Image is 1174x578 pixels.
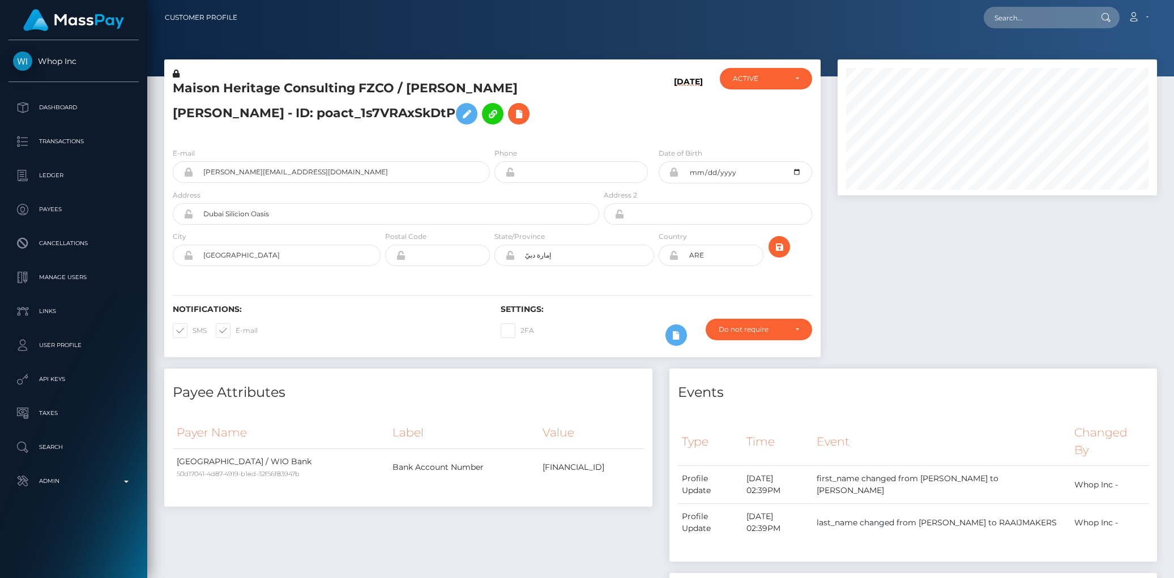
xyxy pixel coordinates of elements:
[8,229,139,258] a: Cancellations
[23,9,124,31] img: MassPay Logo
[659,148,702,159] label: Date of Birth
[13,235,134,252] p: Cancellations
[173,305,484,314] h6: Notifications:
[389,417,539,448] th: Label
[678,466,743,504] td: Profile Update
[13,371,134,388] p: API Keys
[165,6,237,29] a: Customer Profile
[8,433,139,461] a: Search
[813,417,1070,465] th: Event
[173,448,389,486] td: [GEOGRAPHIC_DATA] / WIO Bank
[13,133,134,150] p: Transactions
[674,77,703,134] h6: [DATE]
[539,448,644,486] td: [FINANCIAL_ID]
[13,303,134,320] p: Links
[8,467,139,495] a: Admin
[13,405,134,422] p: Taxes
[719,325,785,334] div: Do not require
[1070,504,1149,542] td: Whop Inc -
[216,323,258,338] label: E-mail
[1070,417,1149,465] th: Changed By
[494,148,517,159] label: Phone
[984,7,1090,28] input: Search...
[13,52,32,71] img: Whop Inc
[742,504,813,542] td: [DATE] 02:39PM
[173,383,644,403] h4: Payee Attributes
[13,167,134,184] p: Ledger
[813,466,1070,504] td: first_name changed from [PERSON_NAME] to [PERSON_NAME]
[173,417,389,448] th: Payer Name
[8,56,139,66] span: Whop Inc
[501,305,812,314] h6: Settings:
[13,473,134,490] p: Admin
[13,269,134,286] p: Manage Users
[389,448,539,486] td: Bank Account Number
[8,93,139,122] a: Dashboard
[173,232,186,242] label: City
[173,80,593,130] h5: Maison Heritage Consulting FZCO / [PERSON_NAME] [PERSON_NAME] - ID: poact_1s7VRAxSkDtP
[385,232,426,242] label: Postal Code
[13,337,134,354] p: User Profile
[8,331,139,359] a: User Profile
[742,466,813,504] td: [DATE] 02:39PM
[501,323,534,338] label: 2FA
[494,232,545,242] label: State/Province
[8,399,139,427] a: Taxes
[1070,466,1149,504] td: Whop Inc -
[8,195,139,224] a: Payees
[8,161,139,190] a: Ledger
[8,127,139,156] a: Transactions
[539,417,644,448] th: Value
[604,190,637,200] label: Address 2
[173,323,207,338] label: SMS
[720,68,812,89] button: ACTIVE
[678,383,1149,403] h4: Events
[678,504,743,542] td: Profile Update
[13,439,134,456] p: Search
[706,319,812,340] button: Do not require
[678,417,743,465] th: Type
[177,470,300,478] small: 50d17041-4d87-4919-b1ed-32f56f83947b
[659,232,687,242] label: Country
[13,201,134,218] p: Payees
[813,504,1070,542] td: last_name changed from [PERSON_NAME] to RAAIJMAKERS
[173,148,195,159] label: E-mail
[733,74,786,83] div: ACTIVE
[8,365,139,393] a: API Keys
[8,297,139,326] a: Links
[173,190,200,200] label: Address
[8,263,139,292] a: Manage Users
[742,417,813,465] th: Time
[13,99,134,116] p: Dashboard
